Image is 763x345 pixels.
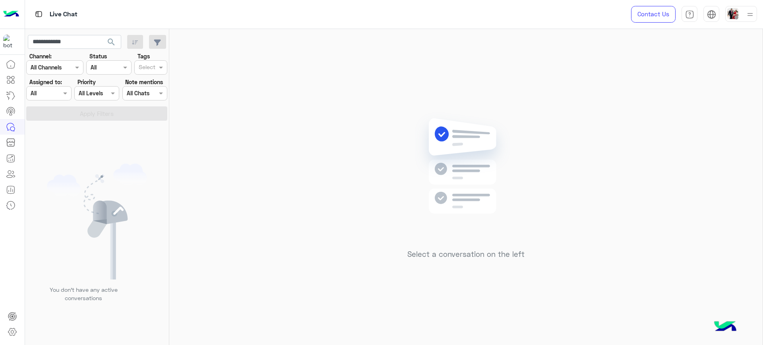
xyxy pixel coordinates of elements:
[137,52,150,60] label: Tags
[137,63,155,73] div: Select
[3,6,19,23] img: Logo
[34,9,44,19] img: tab
[125,78,163,86] label: Note mentions
[407,250,525,259] h5: Select a conversation on the left
[47,164,147,279] img: empty users
[707,10,716,19] img: tab
[727,8,738,19] img: userImage
[89,52,107,60] label: Status
[3,35,17,49] img: 1403182699927242
[77,78,96,86] label: Priority
[409,112,523,244] img: no messages
[107,37,116,47] span: search
[29,52,52,60] label: Channel:
[685,10,694,19] img: tab
[102,35,121,52] button: search
[50,9,77,20] p: Live Chat
[29,78,62,86] label: Assigned to:
[43,285,124,303] p: You don’t have any active conversations
[745,10,755,19] img: profile
[682,6,697,23] a: tab
[631,6,676,23] a: Contact Us
[711,313,739,341] img: hulul-logo.png
[26,106,167,121] button: Apply Filters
